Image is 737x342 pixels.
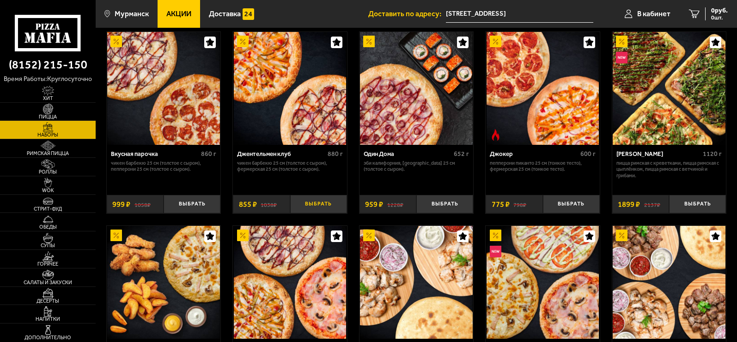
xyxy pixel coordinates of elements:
[364,160,469,173] p: Эби Калифорния, [GEOGRAPHIC_DATA] 25 см (толстое с сыром).
[711,7,728,14] span: 0 руб.
[490,230,501,241] img: Акционный
[487,226,599,338] img: 3 пиццы
[233,32,347,144] a: АкционныйДжентельмен клуб
[134,200,151,208] s: 1058 ₽
[644,200,660,208] s: 2137 ₽
[616,36,627,47] img: Акционный
[359,32,474,144] a: АкционныйОдин Дома
[234,32,346,144] img: Джентельмен клуб
[513,200,526,208] s: 798 ₽
[107,32,221,144] a: АкционныйВкусная парочка
[490,36,501,47] img: Акционный
[637,10,670,18] span: В кабинет
[364,150,451,158] div: Один Дома
[703,150,722,158] span: 1120 г
[612,32,726,144] a: АкционныйНовинкаМама Миа
[237,36,249,47] img: Акционный
[239,200,257,208] span: 855 ₽
[328,150,343,158] span: 880 г
[492,200,510,208] span: 775 ₽
[490,246,501,257] img: Новинка
[237,160,342,173] p: Чикен Барбекю 25 см (толстое с сыром), Фермерская 25 см (толстое с сыром).
[618,200,640,208] span: 1899 ₽
[359,226,474,338] a: АкционныйДон Цыпа
[363,230,375,241] img: Акционный
[243,8,254,20] img: 15daf4d41897b9f0e9f617042186c801.svg
[616,52,627,63] img: Новинка
[486,32,600,144] a: АкционныйОстрое блюдоДжокер
[111,160,216,173] p: Чикен Барбекю 25 см (толстое с сыром), Пепперони 25 см (толстое с сыром).
[107,226,221,338] a: АкционныйКантри сет
[261,200,277,208] s: 1038 ₽
[616,150,700,158] div: [PERSON_NAME]
[446,6,593,23] input: Ваш адрес доставки
[107,32,219,144] img: Вкусная парочка
[115,10,149,18] span: Мурманск
[454,150,469,158] span: 652 г
[201,150,216,158] span: 860 г
[110,36,122,47] img: Акционный
[616,230,627,241] img: Акционный
[368,10,446,18] span: Доставить по адресу:
[486,226,600,338] a: АкционныйНовинка3 пиццы
[711,15,728,20] span: 0 шт.
[543,195,600,214] button: Выбрать
[290,195,347,214] button: Выбрать
[233,226,347,338] a: АкционныйВилладжио
[237,230,249,241] img: Акционный
[387,200,403,208] s: 1228 ₽
[490,129,501,141] img: Острое блюдо
[612,226,726,338] a: АкционныйШашлычетти
[446,6,593,23] span: Мурманск Кольский проспект 143
[110,230,122,241] img: Акционный
[669,195,726,214] button: Выбрать
[360,226,472,338] img: Дон Цыпа
[487,32,599,144] img: Джокер
[490,160,595,173] p: Пепперони Пиканто 25 см (тонкое тесто), Фермерская 25 см (тонкое тесто).
[112,200,130,208] span: 999 ₽
[360,32,472,144] img: Один Дома
[234,226,346,338] img: Вилладжио
[209,10,241,18] span: Доставка
[580,150,596,158] span: 600 г
[416,195,473,214] button: Выбрать
[107,226,219,338] img: Кантри сет
[363,36,375,47] img: Акционный
[365,200,383,208] span: 959 ₽
[111,150,199,158] div: Вкусная парочка
[237,150,325,158] div: Джентельмен клуб
[613,32,725,144] img: Мама Миа
[616,160,722,179] p: Пицца Римская с креветками, Пицца Римская с цыплёнком, Пицца Римская с ветчиной и грибами.
[166,10,191,18] span: Акции
[164,195,220,214] button: Выбрать
[613,226,725,338] img: Шашлычетти
[490,150,578,158] div: Джокер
